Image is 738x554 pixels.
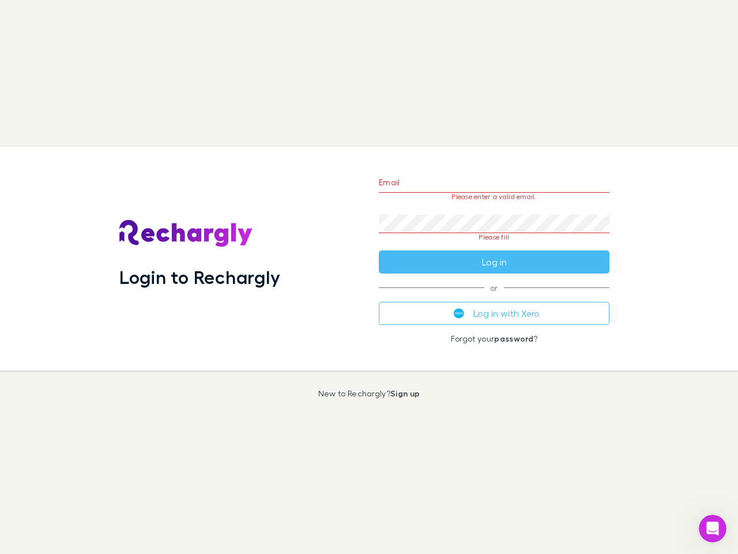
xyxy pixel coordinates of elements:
[379,334,609,343] p: Forgot your ?
[379,287,609,288] span: or
[119,220,253,248] img: Rechargly's Logo
[454,308,464,319] img: Xero's logo
[379,233,609,241] p: Please fill
[379,302,609,325] button: Log in with Xero
[119,266,280,288] h1: Login to Rechargly
[699,515,726,542] iframe: Intercom live chat
[379,250,609,274] button: Log in
[379,193,609,201] p: Please enter a valid email.
[390,388,420,398] a: Sign up
[318,389,420,398] p: New to Rechargly?
[494,334,533,343] a: password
